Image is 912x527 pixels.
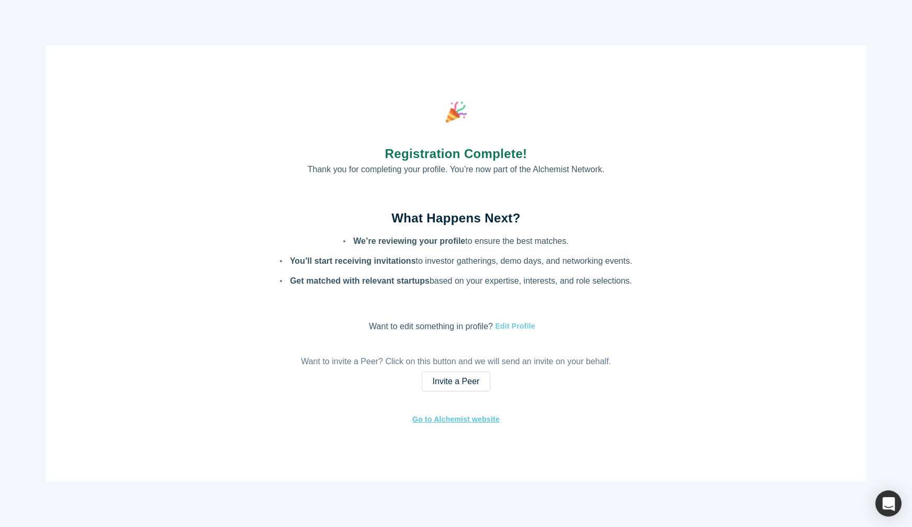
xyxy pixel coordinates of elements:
[422,372,491,391] a: Invite a Peer
[446,102,467,122] img: party popper
[369,320,543,333] p: Want to edit something in profile?
[290,276,632,285] p: based on your expertise, interests, and role selections.
[290,256,416,265] strong: You’ll start receiving invitations
[412,413,500,425] a: Go to Alchemist website
[290,276,430,285] strong: Get matched with relevant startups
[290,256,632,265] p: to investor gatherings, demo days, and networking events.
[301,355,611,368] p: Want to invite a Peer? Click on this button and we will send an invite on your behalf.
[353,237,568,245] p: to ensure the best matches.
[308,163,604,176] p: Thank you for completing your profile. You’re now part of the Alchemist Network.
[280,209,632,228] h2: What Happens Next?
[493,320,536,332] button: Edit Profile
[353,237,465,245] strong: We’re reviewing your profile
[308,144,604,163] h1: Registration Complete!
